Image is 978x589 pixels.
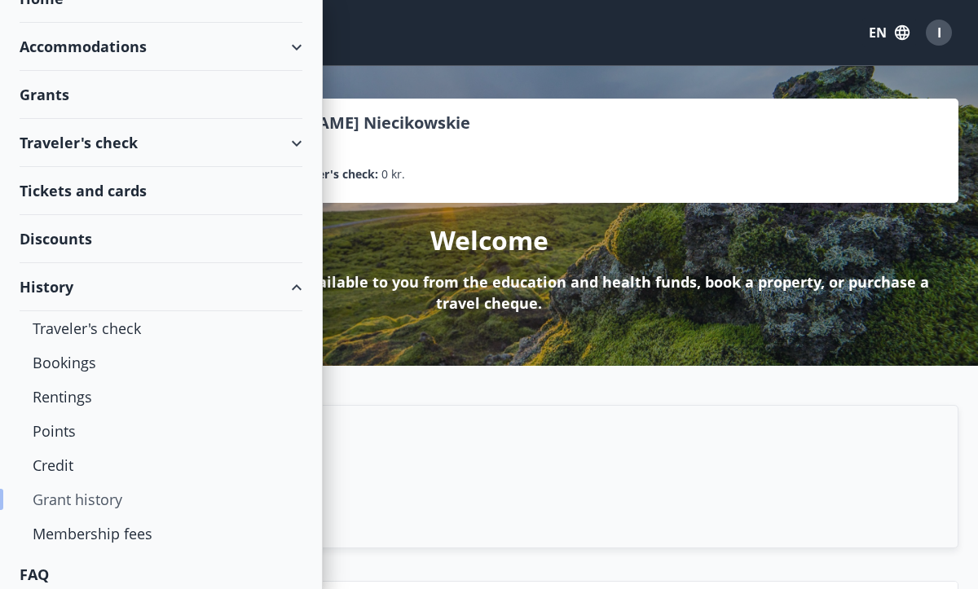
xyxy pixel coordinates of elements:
[20,71,302,119] div: Grants
[46,271,932,314] p: Here you can apply for the grants available to you from the education and health funds, book a pr...
[33,311,289,345] div: Traveler's check
[33,414,289,448] div: Points
[430,222,548,258] p: Welcome
[20,119,302,167] div: Traveler's check
[33,345,289,380] div: Bookings
[20,263,302,311] div: History
[862,18,916,47] button: EN
[33,448,289,482] div: Credit
[33,380,289,414] div: Rentings
[381,165,405,183] span: 0 kr.
[20,23,302,71] div: Accommodations
[284,165,378,183] p: Traveler's check :
[33,516,289,551] div: Membership fees
[937,24,941,42] span: I
[919,13,958,52] button: I
[20,167,302,215] div: Tickets and cards
[33,482,289,516] div: Grant history
[20,215,302,263] div: Discounts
